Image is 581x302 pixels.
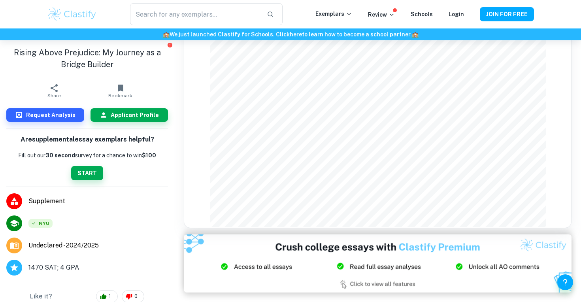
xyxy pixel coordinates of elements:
a: here [290,31,302,38]
p: Exemplars [315,9,352,18]
input: Search for any exemplars... [130,3,260,25]
span: 1470 SAT; 4 GPA [28,263,79,272]
span: Undeclared - 2024/2025 [28,241,99,250]
button: JOIN FOR FREE [480,7,534,21]
span: 0 [130,293,142,300]
button: START [71,166,103,180]
b: 30 second [45,152,75,159]
h1: Rising Above Prejudice: My Journey as a Bridge Builder [6,47,168,70]
button: Applicant Profile [91,108,168,122]
h6: Request Analysis [26,111,75,119]
span: 🏫 [412,31,419,38]
button: Share [21,80,87,102]
p: Review [368,10,395,19]
img: Ad [184,234,572,293]
h6: Applicant Profile [111,111,159,119]
span: Share [47,93,61,98]
h6: We just launched Clastify for Schools. Click to learn how to become a school partner. [2,30,579,39]
button: Report issue [167,42,173,48]
p: Fill out our survey for a chance to win [18,151,156,160]
strong: $100 [142,152,156,159]
span: NYU [28,219,53,228]
button: Request Analysis [6,108,84,122]
span: 1 [104,293,115,300]
h6: Are supplemental essay exemplars helpful? [21,135,154,145]
button: Help and Feedback [557,274,573,290]
div: Accepted: New York University [28,219,53,228]
img: Clastify logo [47,6,97,22]
a: Login [449,11,464,17]
span: Supplement [28,196,168,206]
span: 🏫 [163,31,170,38]
button: Bookmark [87,80,154,102]
h6: Like it? [30,292,52,301]
a: Major and Application Year [28,241,105,250]
span: Bookmark [108,93,132,98]
a: Schools [411,11,433,17]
